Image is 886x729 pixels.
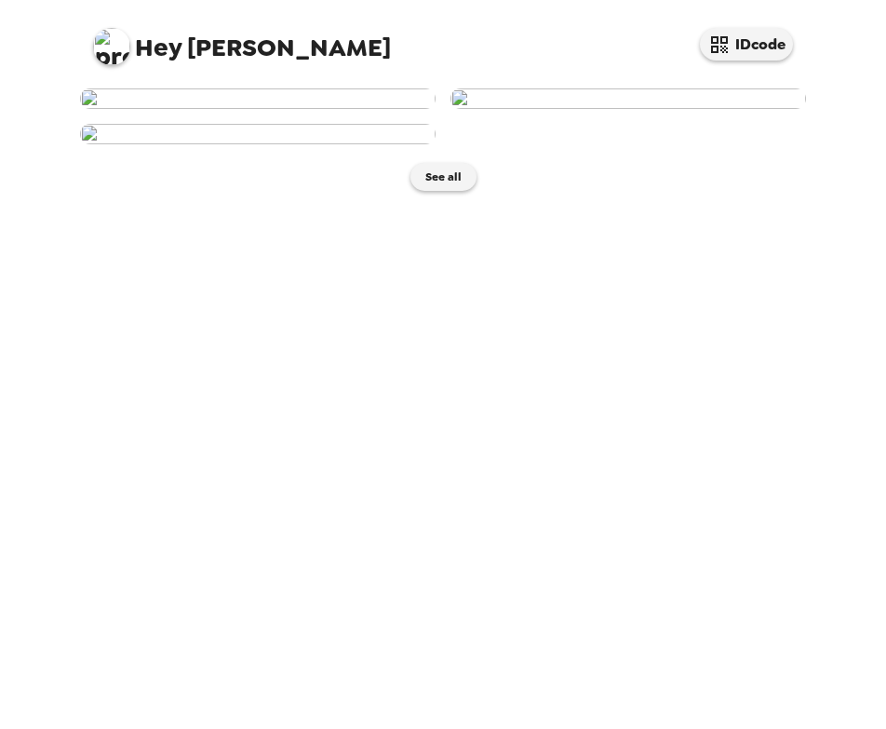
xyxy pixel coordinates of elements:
[93,19,391,61] span: [PERSON_NAME]
[700,28,793,61] button: IDcode
[93,28,130,65] img: profile pic
[410,163,477,191] button: See all
[450,88,806,109] img: user-272738
[80,88,436,109] img: user-273476
[80,124,436,144] img: user-272350
[135,31,181,64] span: Hey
